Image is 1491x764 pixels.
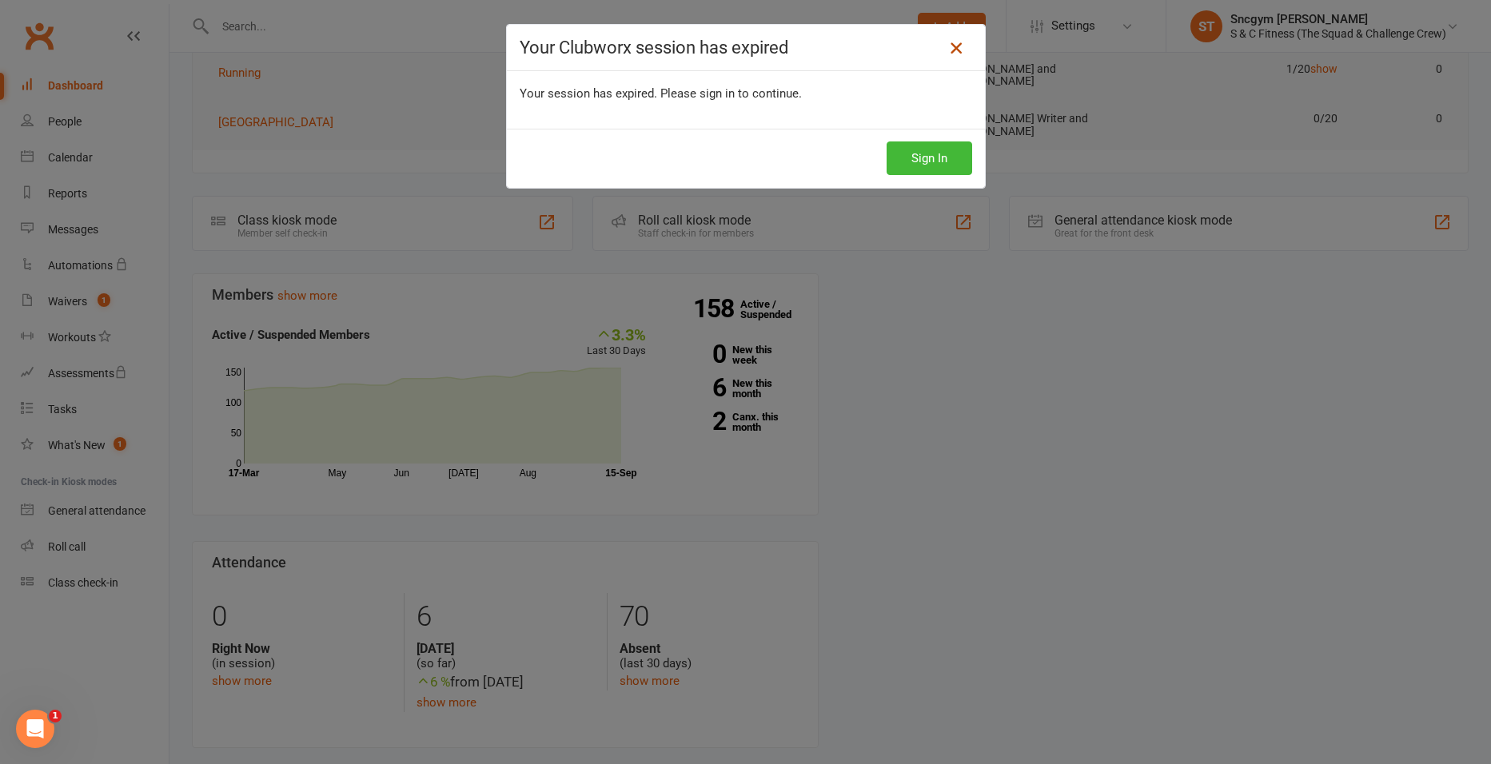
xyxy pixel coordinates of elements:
[520,86,802,101] span: Your session has expired. Please sign in to continue.
[943,35,969,61] a: Close
[887,141,972,175] button: Sign In
[520,38,972,58] h4: Your Clubworx session has expired
[16,710,54,748] iframe: Intercom live chat
[49,710,62,722] span: 1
